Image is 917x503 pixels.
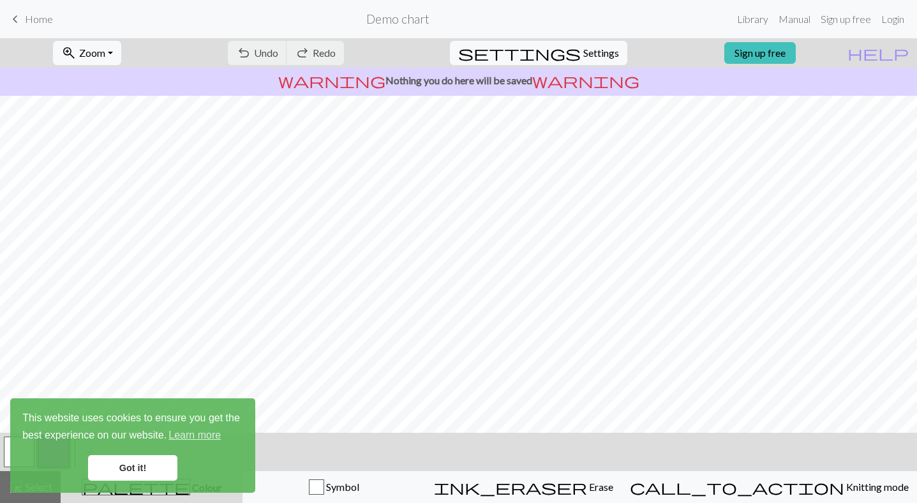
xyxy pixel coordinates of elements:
[844,481,909,493] span: Knitting mode
[5,73,912,88] p: Nothing you do here will be saved
[366,11,429,26] h2: Demo chart
[53,41,121,65] button: Zoom
[622,471,917,503] button: Knitting mode
[458,45,581,61] i: Settings
[458,44,581,62] span: settings
[25,13,53,25] span: Home
[8,8,53,30] a: Home
[434,478,587,496] span: ink_eraser
[22,410,243,445] span: This website uses cookies to ensure you get the best experience on our website.
[324,481,359,493] span: Symbol
[587,481,613,493] span: Erase
[278,71,385,89] span: warning
[450,41,627,65] button: SettingsSettings
[88,455,177,481] a: dismiss cookie message
[630,478,844,496] span: call_to_action
[847,44,909,62] span: help
[732,6,773,32] a: Library
[242,471,426,503] button: Symbol
[8,10,23,28] span: keyboard_arrow_left
[61,44,77,62] span: zoom_in
[426,471,622,503] button: Erase
[10,398,255,493] div: cookieconsent
[724,42,796,64] a: Sign up free
[532,71,639,89] span: warning
[79,47,105,59] span: Zoom
[167,426,223,445] a: learn more about cookies
[583,45,619,61] span: Settings
[816,6,876,32] a: Sign up free
[773,6,816,32] a: Manual
[876,6,909,32] a: Login
[8,478,24,496] span: highlight_alt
